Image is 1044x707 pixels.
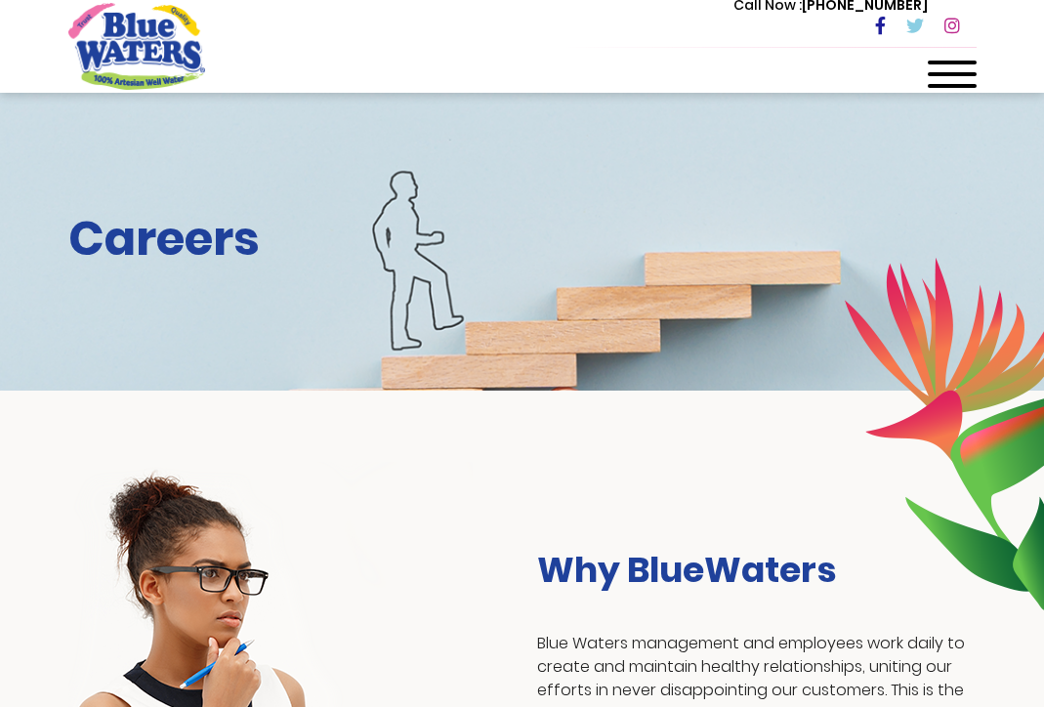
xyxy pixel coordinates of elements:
h3: Why BlueWaters [537,549,977,591]
a: store logo [68,3,205,89]
img: career-intro-leaves.png [844,257,1044,610]
h2: Careers [68,211,977,268]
